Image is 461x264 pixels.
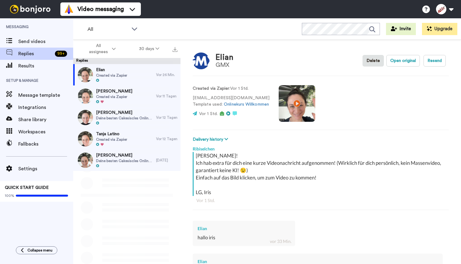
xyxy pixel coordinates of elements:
button: Delete [363,55,384,67]
img: a9ea7d24-97f1-45d3-9b30-b85a152a57f9-thumb.jpg [78,67,93,82]
button: Delivery history [193,136,230,143]
img: export.svg [173,47,177,52]
span: Created via Zapier [96,73,127,78]
button: Open original [386,55,420,67]
button: Collapse menu [16,246,57,254]
img: cc540840-4d11-4d27-a9bd-b9d66d4403b3-thumb.jpg [78,131,93,146]
span: Created via Zapier [96,94,132,99]
strong: Created via Zapier [193,86,229,91]
span: Replies [18,50,52,57]
button: Invite [386,23,416,35]
div: vor 33 Min. [270,238,291,244]
a: Tanja LatinoCreated via ZapierVor 12 Tagen [73,128,180,150]
span: All [88,26,128,33]
div: Replies [73,58,180,64]
div: Vor 12 Tagen [156,136,177,141]
a: [PERSON_NAME]Created via ZapierVor 11 Tagen [73,85,180,107]
span: Tanja Latino [96,131,127,137]
span: Results [18,62,73,70]
div: Elian [198,226,290,232]
div: Vor 12 Tagen [156,115,177,120]
span: Workspaces [18,128,73,136]
div: 99 + [55,51,67,57]
span: Deine besten Cakesiscles Onlinekurs [96,116,153,121]
div: Vor 26 Min. [156,72,177,77]
button: Export all results that match these filters now. [171,44,179,53]
img: b14d9829-4e25-4832-b8c5-ebaa608fe0ab-thumb.jpg [78,110,93,125]
a: Onlinekurs Willkommen [224,102,269,107]
span: [PERSON_NAME] [96,110,153,116]
div: Elian [216,53,233,62]
img: vm-color.svg [64,4,74,14]
img: fee3642e-b115-4914-9ee3-b949d9876a83-thumb.jpg [78,153,93,168]
div: [PERSON_NAME]! Ich hab extra für dich eine kurze Videonachricht aufgenommen! (Wirklich für dich p... [196,152,447,196]
span: QUICK START GUIDE [5,186,49,190]
button: All assignees [74,40,127,57]
button: Upgrade [422,23,457,35]
span: Send videos [18,38,73,45]
button: Resend [423,55,446,67]
span: Elian [96,67,127,73]
span: [PERSON_NAME] [96,152,153,158]
span: Share library [18,116,73,123]
span: Fallbacks [18,140,73,148]
button: 30 days [127,43,171,54]
span: Message template [18,92,73,99]
img: bj-logo-header-white.svg [7,5,53,13]
div: Vor 11 Tagen [156,94,177,99]
span: Vor 1 Std. [199,112,218,116]
img: d005032a-1500-4da8-9d22-094825847461-thumb.jpg [78,89,93,104]
p: [EMAIL_ADDRESS][DOMAIN_NAME] Template used: [193,95,270,108]
a: [PERSON_NAME]Deine besten Cakesiscles Onlinekurs[DATE] [73,150,180,171]
span: All assignees [86,43,111,55]
span: Deine besten Cakesiscles Onlinekurs [96,158,153,163]
a: [PERSON_NAME]Deine besten Cakesiscles OnlinekursVor 12 Tagen [73,107,180,128]
img: Image of Elian [193,52,209,69]
div: hallo iris [198,234,290,241]
a: ElianCreated via ZapierVor 26 Min. [73,64,180,85]
div: Ribiselchen [193,143,449,152]
span: Integrations [18,104,73,111]
span: 100% [5,193,14,198]
div: [DATE] [156,158,177,163]
span: Collapse menu [27,248,52,253]
span: Created via Zapier [96,137,127,142]
span: [PERSON_NAME] [96,88,132,94]
p: : Vor 1 Std. [193,85,270,92]
span: Video messaging [77,5,124,13]
span: Settings [18,165,73,172]
div: GMX [216,62,233,68]
div: Vor 1 Std. [196,197,445,204]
